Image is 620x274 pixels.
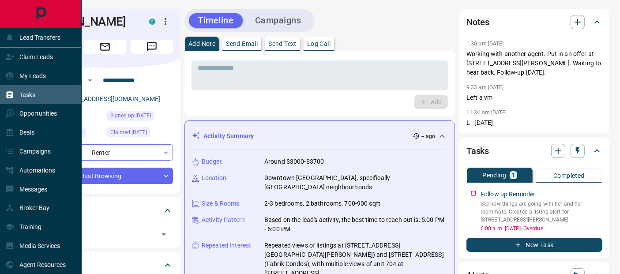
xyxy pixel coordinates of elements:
[466,109,507,116] p: 11:34 am [DATE]
[202,157,222,166] p: Budget
[85,75,95,86] button: Open
[553,173,585,179] p: Completed
[466,238,602,252] button: New Task
[268,41,297,47] p: Send Text
[482,172,506,178] p: Pending
[421,132,435,140] p: -- ago
[37,15,136,29] h1: [PERSON_NAME]
[203,131,254,141] p: Activity Summary
[466,41,504,47] p: 1:30 pm [DATE]
[202,199,240,208] p: Size & Rooms
[466,49,602,77] p: Working with another agent. Put in an offer at [STREET_ADDRESS][PERSON_NAME]. Waiting to hear bac...
[131,40,173,54] span: Message
[202,215,245,225] p: Activity Pattern
[37,168,173,184] div: Just Browsing
[466,140,602,161] div: Tasks
[149,19,155,25] div: condos.ca
[158,228,170,240] button: Open
[84,40,126,54] span: Email
[466,15,489,29] h2: Notes
[192,128,447,144] div: Activity Summary-- ago
[264,199,380,208] p: 2-3 bedrooms, 2 bathrooms, 700-900 sqft
[61,95,161,102] a: [EMAIL_ADDRESS][DOMAIN_NAME]
[481,190,535,199] p: Follow up Reminder
[264,173,447,192] p: Downtown [GEOGRAPHIC_DATA], specifically [GEOGRAPHIC_DATA] neighbourhoods
[110,128,147,137] span: Claimed [DATE]
[307,41,331,47] p: Log Call
[466,11,602,33] div: Notes
[37,200,173,221] div: Tags
[202,241,251,250] p: Repeated Interest
[466,93,602,102] p: Left a vm
[511,172,515,178] p: 1
[189,13,243,28] button: Timeline
[37,144,173,161] div: Renter
[202,173,226,183] p: Location
[466,118,602,128] p: L - [DATE]
[466,84,504,90] p: 9:33 am [DATE]
[246,13,310,28] button: Campaigns
[107,111,173,123] div: Wed Oct 30 2024
[481,225,602,233] p: 6:00 a.m. [DATE] - Overdue
[264,157,324,166] p: Around $3000-$3700
[466,144,489,158] h2: Tasks
[481,200,602,224] p: See how things are going with her and her roommate. Created a listing alert for [STREET_ADDRESS][...
[226,41,258,47] p: Send Email
[110,111,151,120] span: Signed up [DATE]
[264,215,447,234] p: Based on the lead's activity, the best time to reach out is: 5:00 PM - 6:00 PM
[107,128,173,140] div: Sat Nov 09 2024
[188,41,215,47] p: Add Note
